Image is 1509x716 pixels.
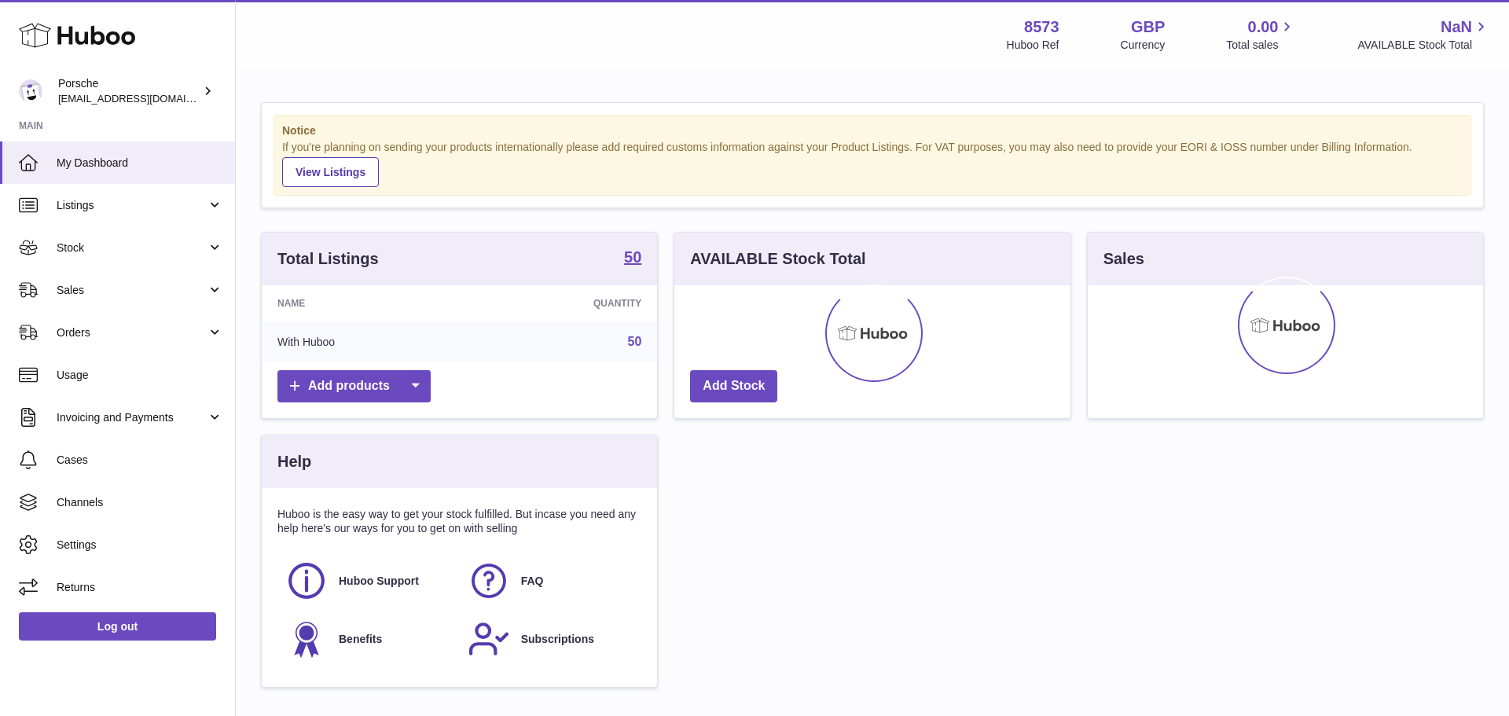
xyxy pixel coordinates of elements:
span: Sales [57,283,207,298]
span: Settings [57,538,223,553]
span: FAQ [521,574,544,589]
div: If you're planning on sending your products internationally please add required customs informati... [282,140,1463,187]
a: 50 [624,249,641,268]
span: AVAILABLE Stock Total [1357,38,1490,53]
a: 50 [628,335,642,348]
span: NaN [1441,17,1472,38]
th: Quantity [471,285,658,321]
span: Orders [57,325,207,340]
span: Subscriptions [521,632,594,647]
span: Benefits [339,632,382,647]
span: Returns [57,580,223,595]
a: View Listings [282,157,379,187]
span: Cases [57,453,223,468]
th: Name [262,285,471,321]
h3: AVAILABLE Stock Total [690,248,865,270]
div: Huboo Ref [1007,38,1059,53]
strong: 50 [624,249,641,265]
td: With Huboo [262,321,471,362]
a: Subscriptions [468,618,634,660]
span: Stock [57,241,207,255]
a: Add Stock [690,370,777,402]
p: Huboo is the easy way to get your stock fulfilled. But incase you need any help here's our ways f... [277,507,641,537]
h3: Sales [1103,248,1144,270]
a: Add products [277,370,431,402]
span: Invoicing and Payments [57,410,207,425]
h3: Total Listings [277,248,379,270]
strong: Notice [282,123,1463,138]
span: Usage [57,368,223,383]
span: My Dashboard [57,156,223,171]
a: FAQ [468,560,634,602]
span: Huboo Support [339,574,419,589]
a: 0.00 Total sales [1226,17,1296,53]
span: Channels [57,495,223,510]
span: [EMAIL_ADDRESS][DOMAIN_NAME] [58,92,231,105]
a: Log out [19,612,216,641]
a: Benefits [285,618,452,660]
div: Porsche [58,76,200,106]
h3: Help [277,451,311,472]
span: 0.00 [1248,17,1279,38]
img: internalAdmin-8573@internal.huboo.com [19,79,42,103]
span: Total sales [1226,38,1296,53]
strong: 8573 [1024,17,1059,38]
a: NaN AVAILABLE Stock Total [1357,17,1490,53]
a: Huboo Support [285,560,452,602]
span: Listings [57,198,207,213]
strong: GBP [1131,17,1165,38]
div: Currency [1121,38,1166,53]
